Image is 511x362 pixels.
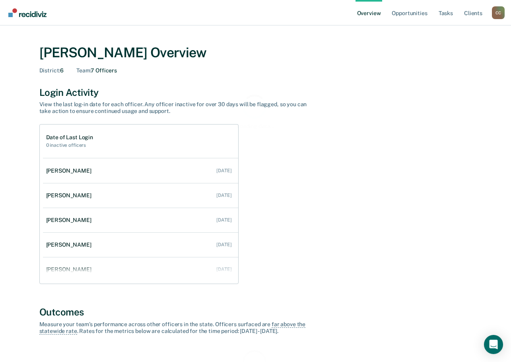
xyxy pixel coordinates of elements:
div: [PERSON_NAME] [46,241,95,248]
span: District : [39,67,60,74]
button: Profile dropdown button [492,6,505,19]
div: [PERSON_NAME] [46,266,95,273]
div: [PERSON_NAME] [46,167,95,174]
span: Team : [76,67,91,74]
div: [DATE] [216,267,231,272]
a: [PERSON_NAME] [DATE] [43,160,238,182]
div: [DATE] [216,193,231,198]
span: far above the statewide rate [39,321,306,335]
div: [PERSON_NAME] [46,192,95,199]
a: [PERSON_NAME] [DATE] [43,258,238,281]
div: [PERSON_NAME] Overview [39,45,472,61]
div: View the last log-in date for each officer. Any officer inactive for over 30 days will be flagged... [39,101,318,115]
div: Open Intercom Messenger [484,335,503,354]
div: C C [492,6,505,19]
div: Outcomes [39,306,472,318]
div: Measure your team’s performance across other officer s in the state. Officer s surfaced are . Rat... [39,321,318,335]
a: [PERSON_NAME] [DATE] [43,209,238,232]
div: 7 Officers [76,67,117,74]
div: [DATE] [216,217,231,223]
a: [PERSON_NAME] [DATE] [43,234,238,256]
div: Loading data... [237,123,274,130]
div: 6 [39,67,64,74]
img: Recidiviz [8,8,47,17]
h2: 0 inactive officers [46,142,93,148]
div: [DATE] [216,168,231,173]
h1: Date of Last Login [46,134,93,141]
a: [PERSON_NAME] [DATE] [43,184,238,207]
div: [PERSON_NAME] [46,217,95,224]
div: [DATE] [216,242,231,247]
